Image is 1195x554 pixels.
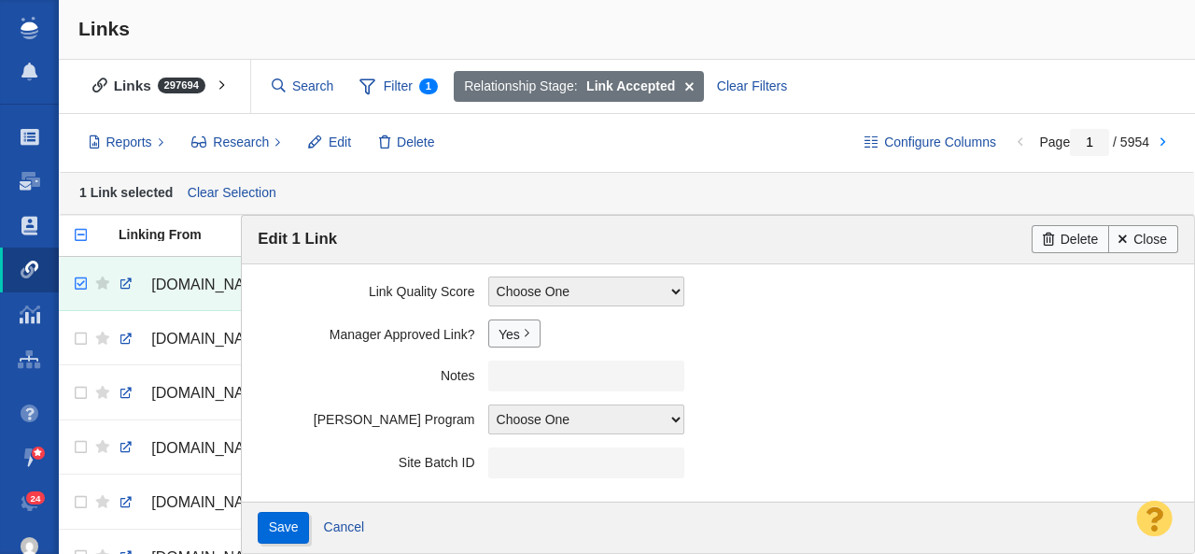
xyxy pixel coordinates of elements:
[78,127,175,159] button: Reports
[419,78,438,94] span: 1
[21,17,37,39] img: buzzstream_logo_iconsimple.png
[349,69,448,105] span: Filter
[106,133,152,152] span: Reports
[1039,135,1149,149] span: Page / 5954
[258,320,487,343] label: Manager Approved Link?
[151,440,309,456] span: [DOMAIN_NAME][URL]
[258,512,309,544] input: Save
[119,377,288,409] a: [DOMAIN_NAME][URL]
[488,320,541,348] a: Yes
[213,133,269,152] span: Research
[119,228,303,244] a: Linking From
[464,77,577,96] span: Relationship Stage:
[258,361,487,384] label: Notes
[78,18,130,39] span: Links
[119,228,303,241] div: Linking From
[369,127,445,159] button: Delete
[258,230,337,248] span: Edit 1 Link
[79,184,173,199] strong: 1 Link selected
[119,487,288,518] a: [DOMAIN_NAME][URL]
[258,405,487,428] label: [PERSON_NAME] Program
[313,514,375,542] a: Cancel
[586,77,675,96] strong: Link Accepted
[1032,225,1108,253] a: Delete
[1108,225,1178,253] a: Close
[854,127,1007,159] button: Configure Columns
[119,323,288,355] a: [DOMAIN_NAME][URL]
[884,133,996,152] span: Configure Columns
[258,447,487,471] label: Site Batch ID
[298,127,361,159] button: Edit
[183,179,280,207] a: Clear Selection
[397,133,434,152] span: Delete
[151,494,309,510] span: [DOMAIN_NAME][URL]
[119,433,288,464] a: [DOMAIN_NAME][URL]
[706,71,797,103] div: Clear Filters
[151,331,309,347] span: [DOMAIN_NAME][URL]
[181,127,292,159] button: Research
[26,491,46,505] span: 24
[119,269,288,301] a: [DOMAIN_NAME][URL]
[151,277,309,292] span: [DOMAIN_NAME][URL]
[264,70,343,103] input: Search
[329,133,351,152] span: Edit
[151,385,309,401] span: [DOMAIN_NAME][URL]
[258,277,487,300] label: Link Quality Score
